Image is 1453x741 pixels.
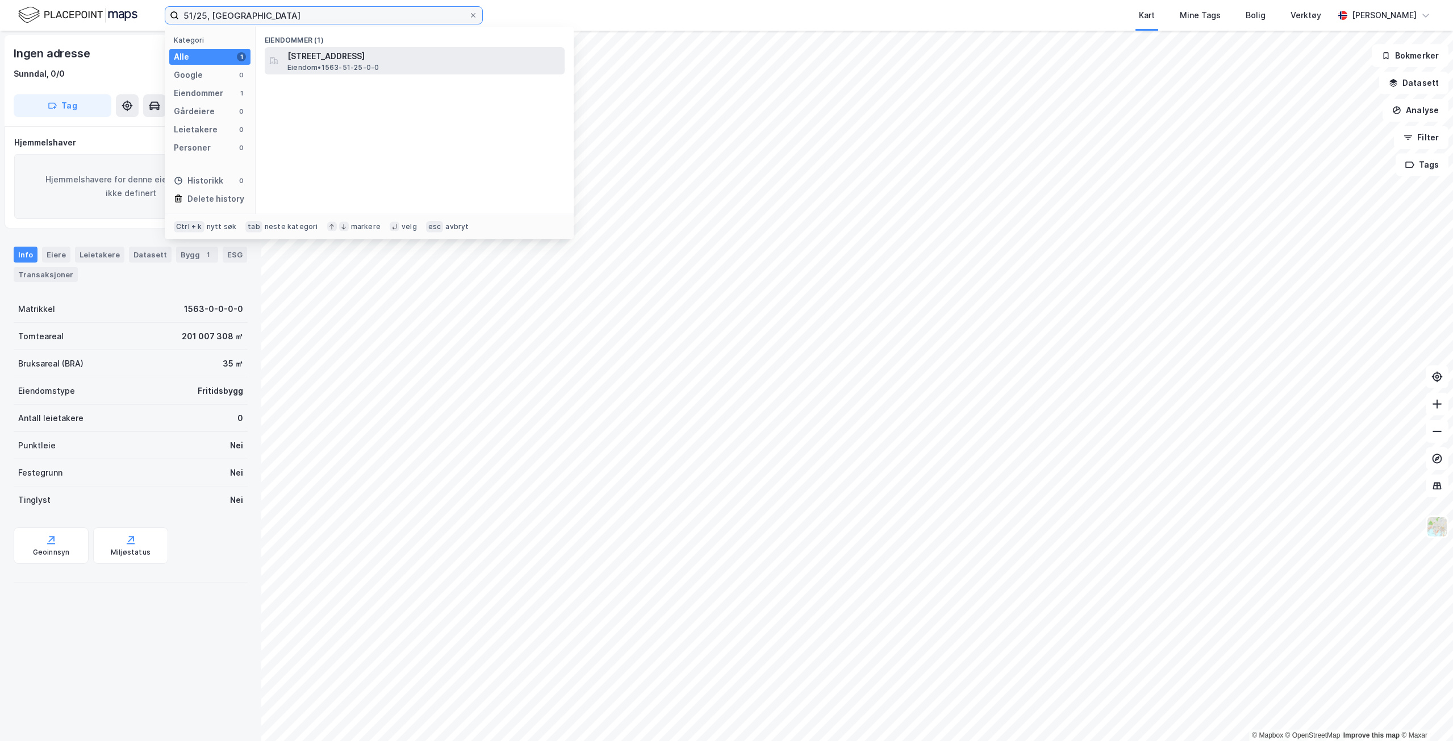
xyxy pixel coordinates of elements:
[223,247,247,263] div: ESG
[18,493,51,507] div: Tinglyst
[1372,44,1448,67] button: Bokmerker
[237,52,246,61] div: 1
[237,70,246,80] div: 0
[174,86,223,100] div: Eiendommer
[14,136,247,149] div: Hjemmelshaver
[287,63,379,72] span: Eiendom • 1563-51-25-0-0
[14,247,37,263] div: Info
[174,36,250,44] div: Kategori
[14,94,111,117] button: Tag
[174,50,189,64] div: Alle
[198,384,243,398] div: Fritidsbygg
[174,68,203,82] div: Google
[445,222,469,231] div: avbryt
[265,222,318,231] div: neste kategori
[1139,9,1155,22] div: Kart
[174,174,223,188] div: Historikk
[230,466,243,480] div: Nei
[75,247,124,263] div: Leietakere
[18,5,137,25] img: logo.f888ab2527a4732fd821a326f86c7f29.svg
[402,222,417,231] div: velg
[179,7,469,24] input: Søk på adresse, matrikkel, gårdeiere, leietakere eller personer
[18,384,75,398] div: Eiendomstype
[1396,153,1448,176] button: Tags
[174,105,215,118] div: Gårdeiere
[287,49,560,63] span: [STREET_ADDRESS]
[351,222,381,231] div: markere
[33,548,70,557] div: Geoinnsyn
[230,439,243,452] div: Nei
[1426,516,1448,538] img: Z
[18,357,83,370] div: Bruksareal (BRA)
[182,330,243,343] div: 201 007 308 ㎡
[14,67,65,81] div: Sunndal, 0/0
[237,125,246,134] div: 0
[1180,9,1221,22] div: Mine Tags
[14,44,92,63] div: Ingen adresse
[237,89,246,98] div: 1
[245,221,262,232] div: tab
[176,247,218,263] div: Bygg
[1291,9,1321,22] div: Verktøy
[1383,99,1448,122] button: Analyse
[18,330,64,343] div: Tomteareal
[223,357,243,370] div: 35 ㎡
[18,411,83,425] div: Antall leietakere
[18,439,56,452] div: Punktleie
[256,27,574,47] div: Eiendommer (1)
[14,154,247,219] div: Hjemmelshavere for denne eiendommen er ikke definert
[18,302,55,316] div: Matrikkel
[42,247,70,263] div: Eiere
[184,302,243,316] div: 1563-0-0-0-0
[174,123,218,136] div: Leietakere
[1379,72,1448,94] button: Datasett
[1246,9,1266,22] div: Bolig
[129,247,172,263] div: Datasett
[237,176,246,185] div: 0
[18,466,62,480] div: Festegrunn
[187,192,244,206] div: Delete history
[111,548,151,557] div: Miljøstatus
[426,221,444,232] div: esc
[207,222,237,231] div: nytt søk
[1285,731,1341,739] a: OpenStreetMap
[1352,9,1417,22] div: [PERSON_NAME]
[1252,731,1283,739] a: Mapbox
[202,249,214,260] div: 1
[174,221,204,232] div: Ctrl + k
[1396,686,1453,741] div: Kontrollprogram for chat
[1396,686,1453,741] iframe: Chat Widget
[174,141,211,155] div: Personer
[1394,126,1448,149] button: Filter
[237,143,246,152] div: 0
[237,107,246,116] div: 0
[14,267,78,282] div: Transaksjoner
[1343,731,1400,739] a: Improve this map
[230,493,243,507] div: Nei
[237,411,243,425] div: 0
